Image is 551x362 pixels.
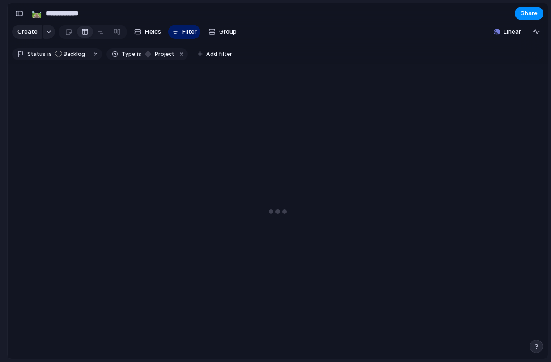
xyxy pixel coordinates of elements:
span: Fields [145,27,161,36]
span: Group [219,27,237,36]
span: is [137,50,141,58]
button: is [135,49,143,59]
button: Fields [131,25,165,39]
span: Backlog [64,50,85,58]
button: is [46,49,54,59]
button: project [142,49,176,59]
span: Linear [504,27,521,36]
span: Add filter [206,50,232,58]
span: Status [27,50,46,58]
button: Group [204,25,241,39]
div: 🛤️ [32,7,42,19]
button: Backlog [53,49,90,59]
button: Add filter [192,48,237,60]
span: project [152,50,174,58]
button: Create [12,25,42,39]
button: 🛤️ [30,6,44,21]
button: Share [515,7,543,20]
span: Create [17,27,38,36]
span: is [47,50,52,58]
span: Filter [182,27,197,36]
span: Type [122,50,135,58]
span: Share [521,9,538,18]
button: Filter [168,25,200,39]
button: Linear [490,25,525,38]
